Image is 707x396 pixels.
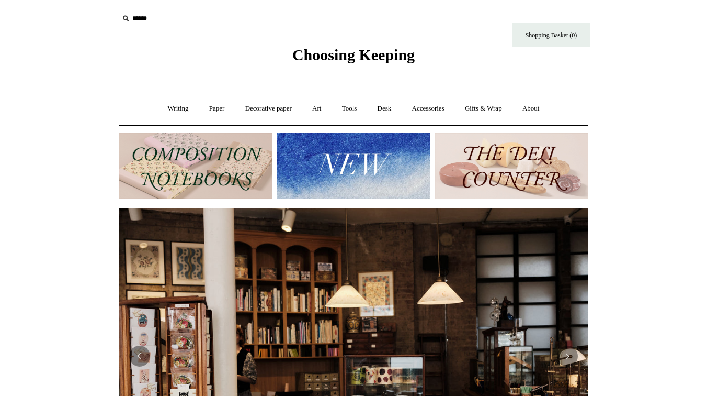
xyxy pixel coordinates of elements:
[435,133,588,199] img: The Deli Counter
[513,95,549,123] a: About
[129,346,150,367] button: Previous
[158,95,198,123] a: Writing
[200,95,234,123] a: Paper
[455,95,511,123] a: Gifts & Wrap
[292,54,415,62] a: Choosing Keeping
[303,95,330,123] a: Art
[403,95,454,123] a: Accessories
[557,346,578,367] button: Next
[119,133,272,199] img: 202302 Composition ledgers.jpg__PID:69722ee6-fa44-49dd-a067-31375e5d54ec
[292,46,415,63] span: Choosing Keeping
[368,95,401,123] a: Desk
[512,23,590,47] a: Shopping Basket (0)
[277,133,430,199] img: New.jpg__PID:f73bdf93-380a-4a35-bcfe-7823039498e1
[236,95,301,123] a: Decorative paper
[333,95,367,123] a: Tools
